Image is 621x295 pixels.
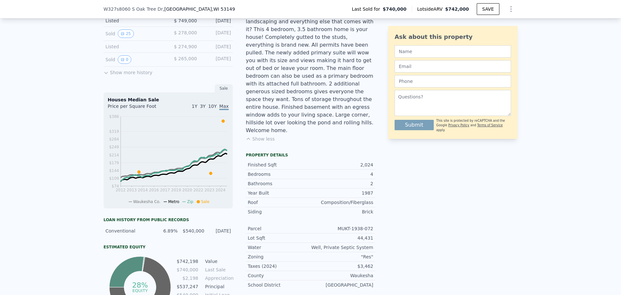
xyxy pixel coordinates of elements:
button: Show less [246,136,275,142]
div: 2 [310,180,373,187]
span: $ 265,000 [174,56,197,61]
input: Phone [395,75,511,87]
span: , [GEOGRAPHIC_DATA] [163,6,235,12]
tspan: 2017 [160,188,170,192]
div: Bedrooms [248,171,310,177]
tspan: 2012 [116,188,126,192]
span: Metro [168,199,179,204]
span: $ 274,900 [174,44,197,49]
tspan: $284 [109,137,119,142]
td: $537,247 [176,283,199,290]
div: Bathrooms [248,180,310,187]
tspan: $144 [109,168,119,173]
div: Siding [248,209,310,215]
div: [DATE] [202,55,231,64]
span: W327s8060 S Oak Tree Dr [103,6,163,12]
tspan: 2014 [138,188,148,192]
div: 2,024 [310,162,373,168]
td: $2,198 [176,275,199,282]
span: $ 749,000 [174,18,197,23]
div: Waukesha [310,272,373,279]
td: $742,198 [176,258,199,265]
div: Roof [248,199,310,206]
div: Ask about this property [395,32,511,41]
div: Price per Square Foot [108,103,168,113]
div: Listed [105,43,163,50]
tspan: 2019 [171,188,181,192]
tspan: $179 [109,161,119,165]
button: SAVE [477,3,499,15]
span: 10Y [208,104,217,109]
div: Houses Median Sale [108,96,229,103]
td: Last Sale [204,266,233,273]
tspan: 2020 [182,188,192,192]
td: Value [204,258,233,265]
tspan: 2022 [193,188,203,192]
tspan: 2023 [204,188,214,192]
div: Zoning [248,254,310,260]
div: Composition/Fiberglass [310,199,373,206]
span: Zip [187,199,193,204]
span: Max [219,104,229,110]
button: View historical data [118,55,131,64]
div: 44,431 [310,235,373,241]
a: Terms of Service [477,123,503,127]
div: [DATE] [208,228,231,234]
div: Parcel [248,225,310,232]
span: $742,000 [445,6,469,12]
a: Privacy Policy [448,123,469,127]
div: Brick [310,209,373,215]
div: Sold [105,29,163,38]
input: Name [395,45,511,58]
div: Year Built [248,190,310,196]
button: View historical data [118,29,134,38]
tspan: 2013 [127,188,137,192]
tspan: 28% [132,281,148,289]
div: 4 [310,171,373,177]
tspan: $214 [109,153,119,157]
div: $3,462 [310,263,373,269]
div: Listed [105,17,163,24]
div: This site is protected by reCAPTCHA and the Google and apply. [436,119,511,132]
tspan: $109 [109,176,119,181]
div: Loan history from public records [103,217,233,222]
tspan: $74 [112,184,119,188]
span: $740,000 [383,6,407,12]
div: Estimated Equity [103,244,233,250]
div: Looking for a new construction home but not wanting to wait for the build, the settling, landscap... [246,2,375,134]
span: 1Y [192,104,197,109]
div: Conventional [105,228,151,234]
span: Waukesha Co. [133,199,160,204]
div: "Res" [310,254,373,260]
div: 6.89% [155,228,178,234]
tspan: 2024 [216,188,226,192]
span: 3Y [200,104,205,109]
div: County [248,272,310,279]
td: Appreciation [204,275,233,282]
div: $540,000 [181,228,204,234]
div: Well, Private Septic System [310,244,373,251]
span: , WI 53149 [212,6,235,12]
div: Water [248,244,310,251]
span: Lotside ARV [417,6,445,12]
div: Sold [105,55,163,64]
input: Email [395,60,511,73]
span: Sale [201,199,210,204]
div: MUKT-1938-072 [310,225,373,232]
div: Sale [215,84,233,93]
div: Taxes (2024) [248,263,310,269]
tspan: equity [132,288,148,293]
tspan: $386 [109,114,119,119]
div: Lot Sqft [248,235,310,241]
div: [DATE] [202,43,231,50]
button: Show more history [103,67,152,76]
div: Finished Sqft [248,162,310,168]
span: $ 278,000 [174,30,197,35]
button: Submit [395,120,434,130]
td: Principal [204,283,233,290]
div: [DATE] [202,17,231,24]
tspan: 2016 [149,188,159,192]
span: Last Sold for [352,6,383,12]
button: Show Options [505,3,517,16]
div: 1987 [310,190,373,196]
